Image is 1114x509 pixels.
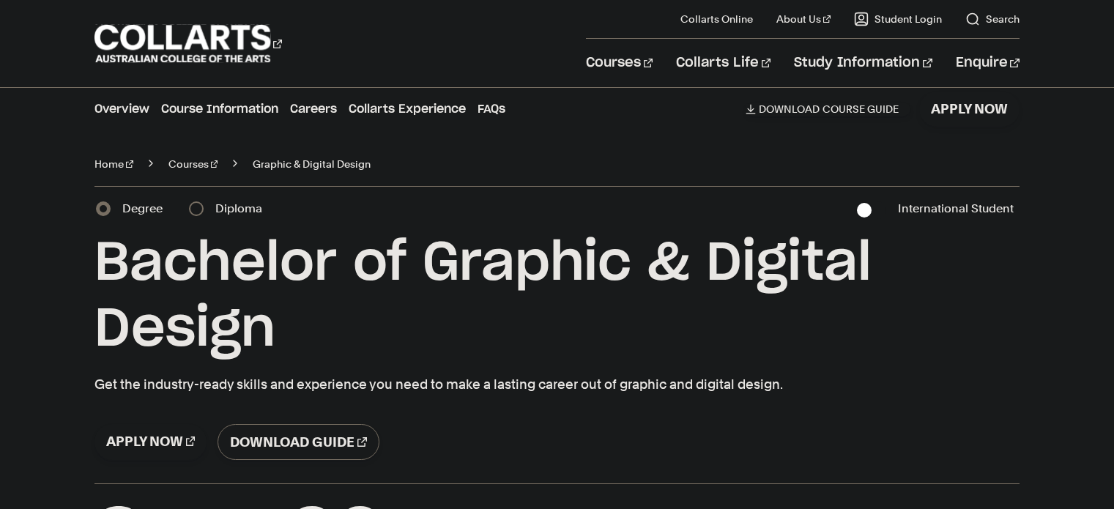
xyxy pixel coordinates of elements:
a: Overview [94,100,149,118]
a: Apply Now [919,92,1020,126]
a: Courses [586,39,653,87]
a: FAQs [478,100,505,118]
label: Diploma [215,198,271,219]
a: About Us [776,12,831,26]
a: Collarts Experience [349,100,466,118]
a: Search [965,12,1020,26]
p: Get the industry-ready skills and experience you need to make a lasting career out of graphic and... [94,374,1019,395]
a: Enquire [956,39,1020,87]
a: Collarts Life [676,39,770,87]
span: Graphic & Digital Design [253,154,371,174]
a: Download Guide [218,424,379,460]
label: International Student [898,198,1014,219]
a: Study Information [794,39,932,87]
a: Collarts Online [680,12,753,26]
a: DownloadCourse Guide [746,103,910,116]
label: Degree [122,198,171,219]
a: Careers [290,100,337,118]
span: Download [759,103,820,116]
h1: Bachelor of Graphic & Digital Design [94,231,1019,363]
div: Go to homepage [94,23,282,64]
a: Courses [168,154,218,174]
a: Apply Now [94,424,207,460]
a: Student Login [854,12,942,26]
a: Home [94,154,133,174]
a: Course Information [161,100,278,118]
